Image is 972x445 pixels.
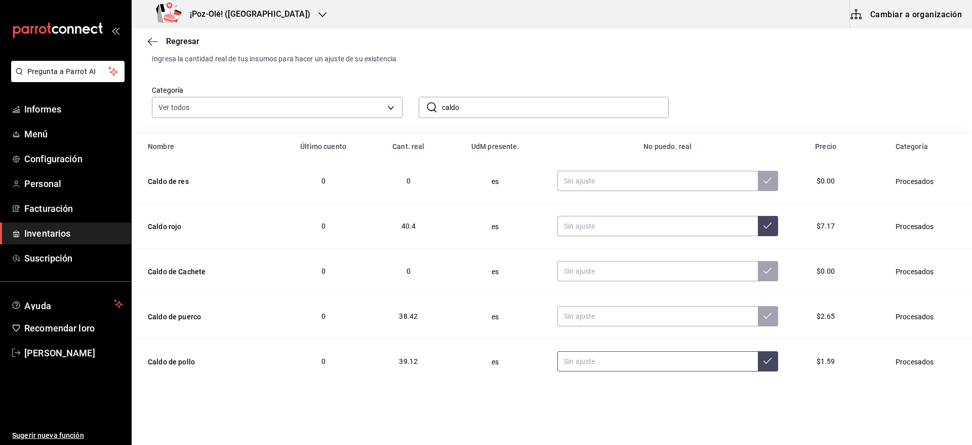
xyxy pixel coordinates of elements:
font: 0 [321,222,326,230]
font: Caldo de pollo [148,358,195,366]
font: Menú [24,129,48,139]
font: Recomendar loro [24,323,95,333]
font: es [492,268,499,276]
font: 0 [321,357,326,365]
input: Sin ajuste [557,171,758,191]
font: Categoría [152,86,183,94]
font: Suscripción [24,253,72,264]
a: Pregunta a Parrot AI [7,73,125,84]
font: $2.65 [817,312,835,320]
font: Configuración [24,154,83,164]
font: Cambiar a organización [870,9,962,19]
input: Sin ajuste [557,216,758,236]
font: Cant. real [392,142,425,151]
font: Informes [24,104,61,115]
font: ¡Poz-Olé! ([GEOGRAPHIC_DATA]) [190,9,310,19]
font: Caldo de Cachete [148,268,206,276]
font: Ingresa la cantidad real de tus insumos para hacer un ajuste de su existencia [152,55,396,63]
button: Pregunta a Parrot AI [11,61,125,82]
font: Nombre [148,142,174,151]
font: Facturación [24,203,73,214]
button: Regresar [148,36,199,46]
font: Procesados [896,222,934,231]
font: 0 [321,312,326,320]
font: UdM presente. [471,142,519,151]
font: es [492,313,499,321]
font: Procesados [896,268,934,276]
font: es [492,177,499,186]
font: [PERSON_NAME] [24,348,95,358]
font: Ver todos [158,103,189,112]
font: 0 [407,177,411,185]
font: Procesados [896,313,934,321]
font: Regresar [166,36,199,46]
input: Sin ajuste [557,351,758,372]
font: Sugerir nueva función [12,431,84,439]
font: Categoría [896,142,928,151]
font: Procesados [896,177,934,186]
font: Último cuento [300,142,346,151]
input: Buscar nombre de insumo [442,97,669,118]
font: $0.00 [817,267,835,275]
font: Personal [24,178,61,189]
input: Sin ajuste [557,261,758,281]
font: es [492,222,499,231]
font: Ayuda [24,301,52,311]
font: Pregunta a Parrot AI [27,67,96,76]
font: Caldo rojo [148,222,182,231]
font: Inventarios [24,228,70,239]
input: Sin ajuste [557,306,758,326]
font: Procesados [896,358,934,366]
font: Caldo de res [148,177,189,186]
font: es [492,358,499,366]
button: abrir_cajón_menú [111,26,119,34]
font: Precio [815,142,836,151]
font: 38.42 [399,312,418,320]
font: $7.17 [817,222,835,230]
font: 39.12 [399,357,418,365]
font: $0.00 [817,177,835,185]
font: No puedo. real [643,142,692,151]
font: Caldo de puerco [148,313,201,321]
font: $1.59 [817,357,835,365]
font: 40.4 [401,222,416,230]
font: 0 [321,177,326,185]
font: 0 [407,267,411,275]
font: 0 [321,267,326,275]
